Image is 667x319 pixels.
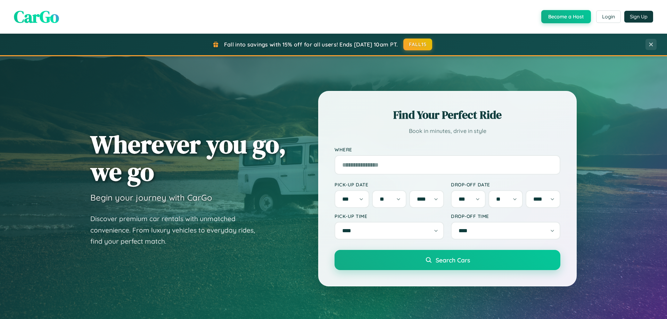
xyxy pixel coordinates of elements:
span: CarGo [14,5,59,28]
span: Search Cars [436,256,470,264]
label: Pick-up Date [335,182,444,187]
button: Sign Up [624,11,653,23]
span: Fall into savings with 15% off for all users! Ends [DATE] 10am PT. [224,41,398,48]
h1: Wherever you go, we go [90,131,286,185]
h2: Find Your Perfect Ride [335,107,560,123]
p: Discover premium car rentals with unmatched convenience. From luxury vehicles to everyday rides, ... [90,213,264,247]
p: Book in minutes, drive in style [335,126,560,136]
label: Pick-up Time [335,213,444,219]
button: Become a Host [541,10,591,23]
h3: Begin your journey with CarGo [90,192,212,203]
label: Where [335,146,560,152]
button: Search Cars [335,250,560,270]
button: FALL15 [403,39,433,50]
label: Drop-off Date [451,182,560,187]
label: Drop-off Time [451,213,560,219]
button: Login [596,10,621,23]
